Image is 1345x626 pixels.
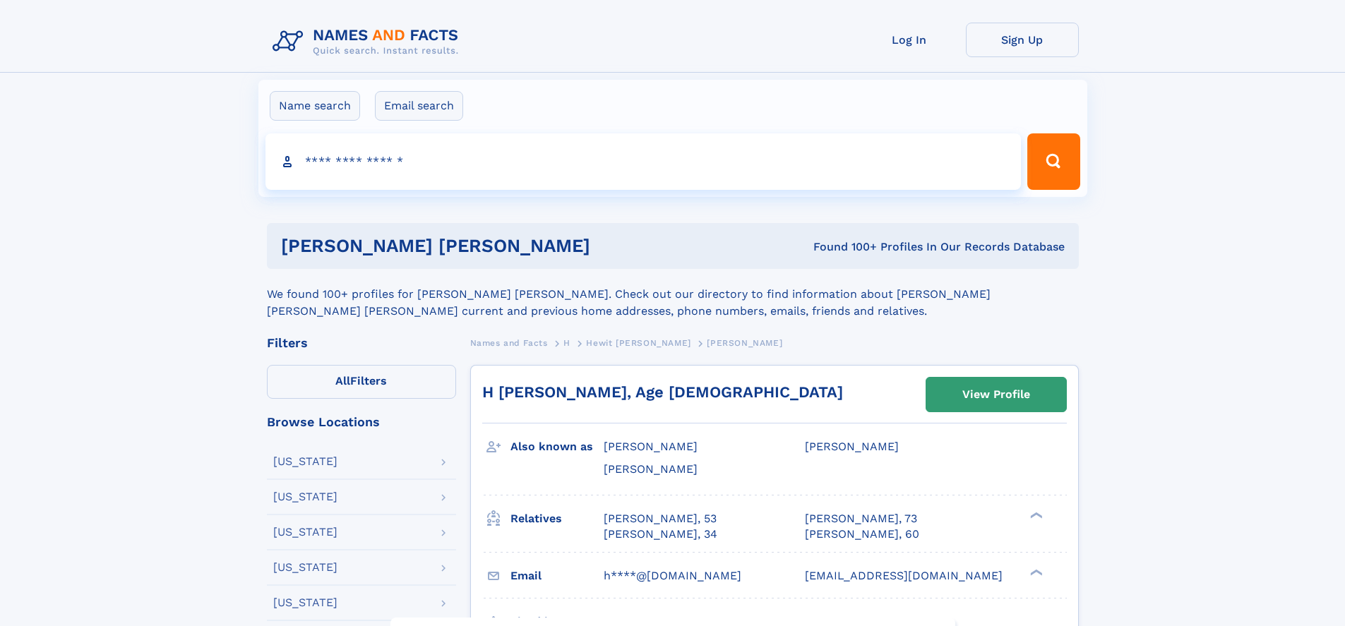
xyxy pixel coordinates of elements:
[586,338,691,348] span: Hewit [PERSON_NAME]
[563,338,570,348] span: H
[966,23,1079,57] a: Sign Up
[586,334,691,351] a: Hewit [PERSON_NAME]
[805,440,899,453] span: [PERSON_NAME]
[604,511,717,526] a: [PERSON_NAME], 53
[805,526,919,542] a: [PERSON_NAME], 60
[805,511,917,526] a: [PERSON_NAME], 73
[375,91,463,121] label: Email search
[273,526,337,538] div: [US_STATE]
[273,491,337,502] div: [US_STATE]
[805,569,1003,582] span: [EMAIL_ADDRESS][DOMAIN_NAME]
[962,378,1030,411] div: View Profile
[267,416,456,428] div: Browse Locations
[853,23,966,57] a: Log In
[267,337,456,349] div: Filters
[335,374,350,387] span: All
[510,435,604,459] h3: Also known as
[267,269,1079,320] div: We found 100+ profiles for [PERSON_NAME] [PERSON_NAME]. Check out our directory to find informati...
[510,564,604,588] h3: Email
[273,562,337,573] div: [US_STATE]
[273,456,337,467] div: [US_STATE]
[482,383,843,401] a: H [PERSON_NAME], Age [DEMOGRAPHIC_DATA]
[926,378,1066,411] a: View Profile
[270,91,360,121] label: Name search
[1027,133,1080,190] button: Search Button
[510,507,604,531] h3: Relatives
[563,334,570,351] a: H
[707,338,782,348] span: [PERSON_NAME]
[702,239,1065,255] div: Found 100+ Profiles In Our Records Database
[604,526,717,542] a: [PERSON_NAME], 34
[1027,567,1044,577] div: ❯
[273,597,337,608] div: [US_STATE]
[470,334,548,351] a: Names and Facts
[265,133,1022,190] input: search input
[281,237,702,255] h1: [PERSON_NAME] [PERSON_NAME]
[604,440,698,453] span: [PERSON_NAME]
[267,365,456,399] label: Filters
[267,23,470,61] img: Logo Names and Facts
[604,462,698,476] span: [PERSON_NAME]
[1027,510,1044,519] div: ❯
